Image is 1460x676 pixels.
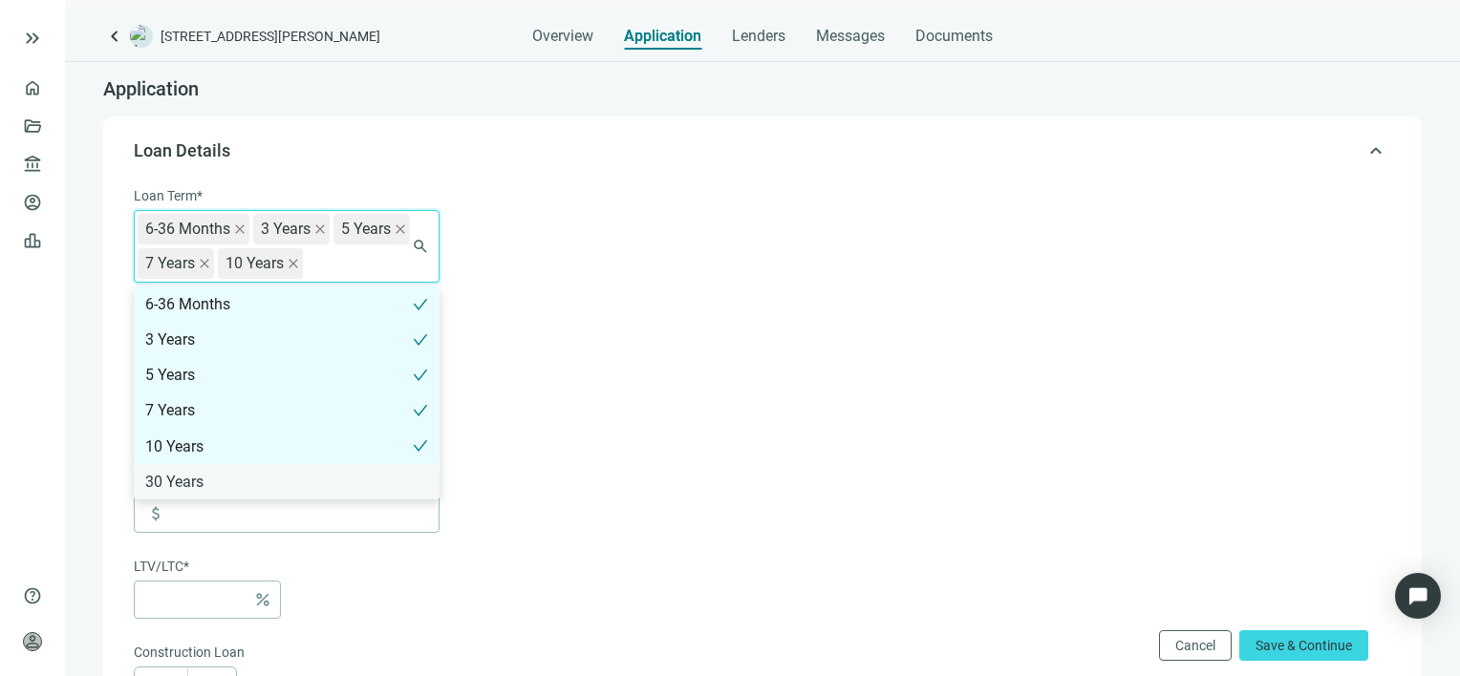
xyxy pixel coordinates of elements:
div: 5 Years [134,357,440,392]
span: close [234,223,246,235]
span: close [288,258,299,269]
span: close [199,258,210,269]
img: deal-logo [130,25,153,48]
div: 5 Years [145,363,413,387]
div: 3 Years [134,322,440,357]
button: Save & Continue [1239,630,1368,661]
span: person [23,632,42,651]
span: Cancel [1175,638,1215,653]
span: Save & Continue [1256,638,1352,653]
span: 3 Years [261,214,311,244]
span: Construction Loan [134,642,245,663]
div: 10 Years [145,434,413,458]
div: 7 Years [145,398,413,422]
a: keyboard_arrow_left [103,25,126,48]
span: account_balance [23,155,36,174]
span: percent [253,590,272,609]
span: Lenders [732,27,785,46]
button: keyboard_double_arrow_right [21,27,44,50]
span: 7 Years [145,248,195,279]
div: 30 Years [145,470,428,494]
span: help [23,586,42,605]
div: 30 Years [134,464,440,499]
span: 5 Years [333,214,410,244]
span: check [413,403,428,418]
span: 5 Years [341,214,391,244]
div: 7 Years [134,392,440,428]
div: 3 Years [145,327,413,351]
span: Application [103,77,199,100]
span: Loan Details [134,140,230,160]
span: 10 Years [225,248,284,279]
span: close [395,223,406,235]
span: check [413,368,428,383]
div: 6-36 Months [145,292,413,316]
span: Overview [532,27,593,46]
span: 6-36 Months [145,214,230,244]
span: Messages [816,27,885,45]
span: check [413,332,428,348]
span: check [413,438,428,454]
div: 6-36 Months [134,286,440,322]
span: LTV/LTC* [134,556,189,577]
div: 10 Years [134,429,440,464]
span: Application [624,27,701,46]
span: 7 Years [138,248,214,279]
span: [STREET_ADDRESS][PERSON_NAME] [161,27,380,46]
button: Cancel [1159,630,1232,661]
span: 10 Years [218,248,303,279]
span: Loan Term* [134,185,203,206]
span: check [413,297,428,312]
div: Open Intercom Messenger [1395,573,1441,619]
span: Documents [915,27,993,46]
span: 3 Years [253,214,330,244]
span: 6-36 Months [138,214,249,244]
span: attach_money [146,504,165,523]
span: close [314,223,326,235]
